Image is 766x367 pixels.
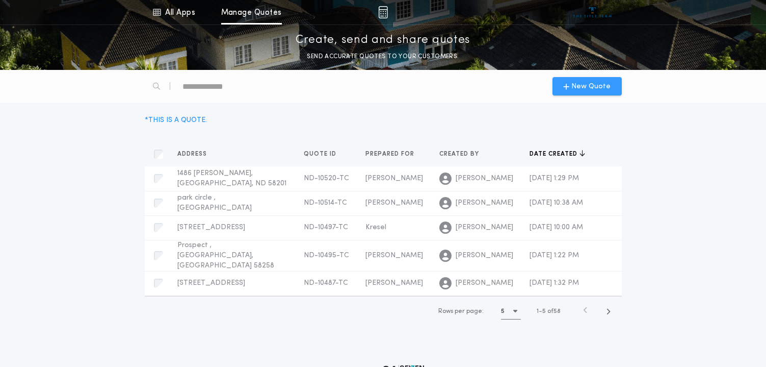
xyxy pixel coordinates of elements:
span: Prepared for [365,150,416,158]
span: [DATE] 1:29 PM [530,175,579,182]
h1: 5 [501,306,505,316]
span: 5 [542,308,546,314]
span: [PERSON_NAME] [365,175,423,182]
span: [PERSON_NAME] [456,278,513,288]
span: park circle , [GEOGRAPHIC_DATA] [177,194,252,212]
span: of 58 [547,307,561,316]
button: Created by [439,149,487,159]
span: [PERSON_NAME] [365,199,423,207]
span: [DATE] 1:22 PM [530,252,579,259]
button: Address [177,149,215,159]
img: img [378,6,388,18]
span: [DATE] 10:00 AM [530,224,583,231]
span: [PERSON_NAME] [456,174,513,184]
span: [DATE] 1:32 PM [530,279,579,287]
span: Address [177,150,209,158]
button: 5 [501,303,521,320]
span: Rows per page: [438,308,484,314]
span: [STREET_ADDRESS] [177,224,245,231]
span: [PERSON_NAME] [365,252,423,259]
span: [PERSON_NAME] [365,279,423,287]
img: vs-icon [573,7,612,17]
span: ND-10487-TC [304,279,348,287]
span: ND-10495-TC [304,252,349,259]
p: Create, send and share quotes [296,32,470,48]
span: 1 [537,308,539,314]
span: Quote ID [304,150,338,158]
span: Prospect , [GEOGRAPHIC_DATA], [GEOGRAPHIC_DATA] 58258 [177,241,274,270]
span: Kresel [365,224,386,231]
p: SEND ACCURATE QUOTES TO YOUR CUSTOMERS. [307,52,459,62]
span: Created by [439,150,481,158]
button: New Quote [552,77,622,95]
span: Date created [530,150,579,158]
span: [STREET_ADDRESS] [177,279,245,287]
span: [PERSON_NAME] [456,223,513,233]
span: New Quote [571,81,611,92]
span: [DATE] 10:38 AM [530,199,583,207]
span: [PERSON_NAME] [456,198,513,208]
span: ND-10520-TC [304,175,349,182]
button: Quote ID [304,149,344,159]
span: ND-10497-TC [304,224,348,231]
span: [PERSON_NAME] [456,251,513,261]
span: ND-10514-TC [304,199,347,207]
div: * THIS IS A QUOTE. [145,115,207,126]
span: 1486 [PERSON_NAME], [GEOGRAPHIC_DATA], ND 58201 [177,169,286,187]
button: Date created [530,149,585,159]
